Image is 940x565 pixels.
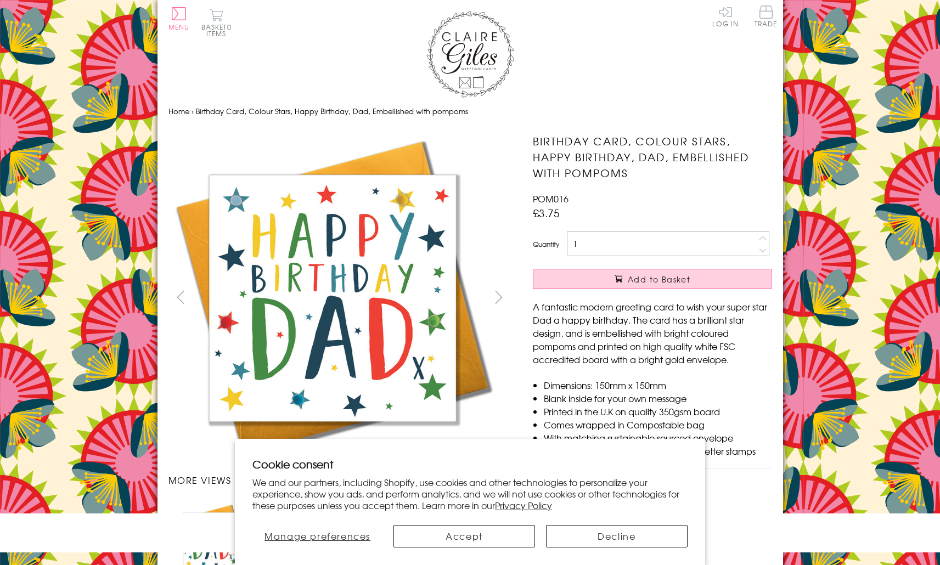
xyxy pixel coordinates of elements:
p: A fantastic modern greeting card to wish your super star Dad a happy birthday. The card has a bri... [533,300,772,366]
li: Dimensions: 150mm x 150mm [544,378,772,392]
button: next [486,285,511,309]
span: Trade [755,5,778,27]
h2: Cookie consent [252,456,688,472]
span: £3.75 [533,205,560,221]
span: Manage preferences [264,529,370,543]
span: 0 items [206,22,232,38]
img: Claire Giles Greetings Cards [426,11,514,98]
button: Decline [546,525,688,547]
span: POM016 [533,192,568,205]
label: Quantity [533,239,559,249]
a: Home [168,106,189,116]
img: Birthday Card, Colour Stars, Happy Birthday, Dad, Embellished with pompoms [168,133,497,462]
button: prev [168,285,193,309]
span: Add to Basket [628,274,690,285]
nav: breadcrumbs [168,100,772,123]
button: Accept [393,525,535,547]
li: Printed in the U.K on quality 350gsm board [544,405,772,418]
button: Basket0 items [201,9,232,37]
button: Menu [168,7,190,30]
span: › [192,106,194,116]
button: Manage preferences [252,525,382,547]
a: Privacy Policy [495,499,552,512]
img: Birthday Card, Colour Stars, Happy Birthday, Dad, Embellished with pompoms [511,133,840,459]
li: Blank inside for your own message [544,392,772,405]
a: Log In [712,5,739,27]
button: Add to Basket [533,269,772,289]
h3: More views [168,473,511,487]
p: We and our partners, including Shopify, use cookies and other technologies to personalize your ex... [252,477,688,511]
li: With matching sustainable sourced envelope [544,431,772,444]
li: Comes wrapped in Compostable bag [544,418,772,431]
h1: Birthday Card, Colour Stars, Happy Birthday, Dad, Embellished with pompoms [533,133,772,180]
span: Birthday Card, Colour Stars, Happy Birthday, Dad, Embellished with pompoms [196,106,468,116]
a: Trade [755,5,778,29]
span: Menu [168,22,190,32]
